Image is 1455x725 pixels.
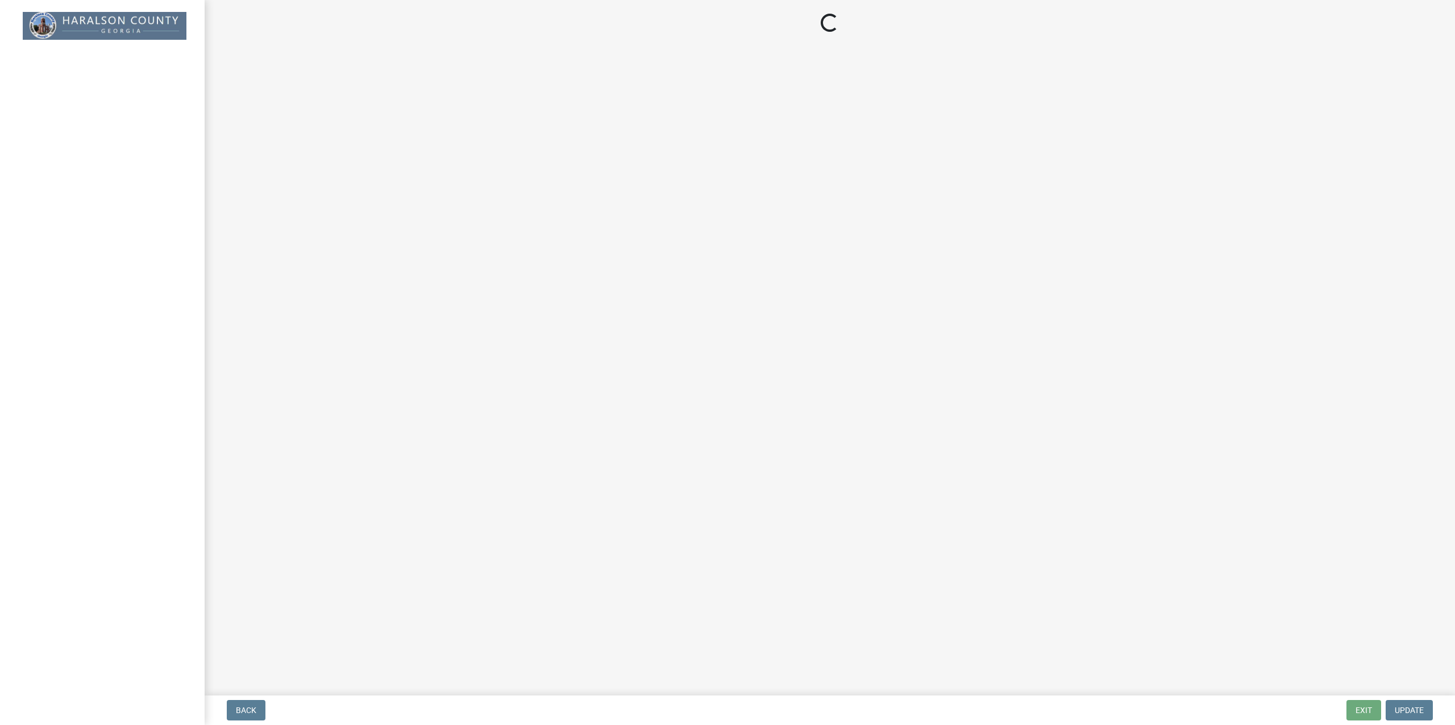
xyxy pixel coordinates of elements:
span: Back [236,706,256,715]
img: Haralson County, Georgia [23,12,186,40]
button: Back [227,700,265,720]
span: Update [1395,706,1424,715]
button: Exit [1346,700,1381,720]
button: Update [1386,700,1433,720]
